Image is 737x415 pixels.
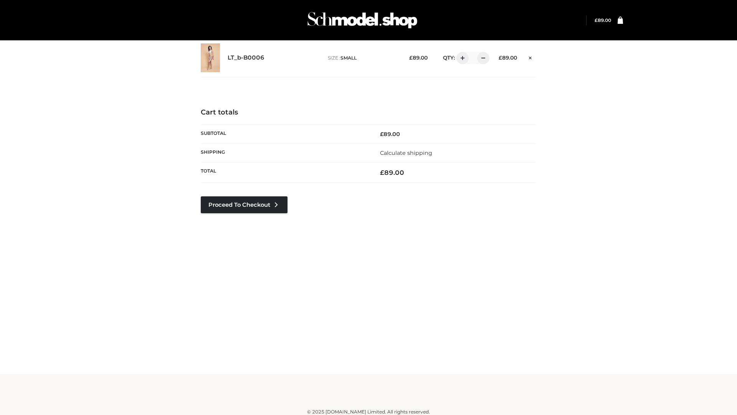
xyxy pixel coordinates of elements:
a: Proceed to Checkout [201,196,288,213]
span: £ [380,169,384,176]
img: LT_b-B0006 - SMALL [201,43,220,72]
bdi: 89.00 [380,131,400,138]
th: Total [201,163,368,183]
span: £ [409,55,413,61]
a: Calculate shipping [380,149,432,156]
bdi: 89.00 [380,169,404,176]
span: £ [380,131,383,138]
th: Shipping [201,143,368,162]
div: QTY: [435,52,487,64]
p: size : [328,55,397,61]
a: Remove this item [525,52,536,62]
a: £89.00 [595,17,611,23]
img: Schmodel Admin 964 [305,5,420,35]
bdi: 89.00 [499,55,517,61]
span: £ [595,17,598,23]
bdi: 89.00 [595,17,611,23]
span: SMALL [340,55,357,61]
th: Subtotal [201,124,368,143]
span: £ [499,55,502,61]
bdi: 89.00 [409,55,428,61]
h4: Cart totals [201,108,536,117]
a: LT_b-B0006 [228,54,264,61]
